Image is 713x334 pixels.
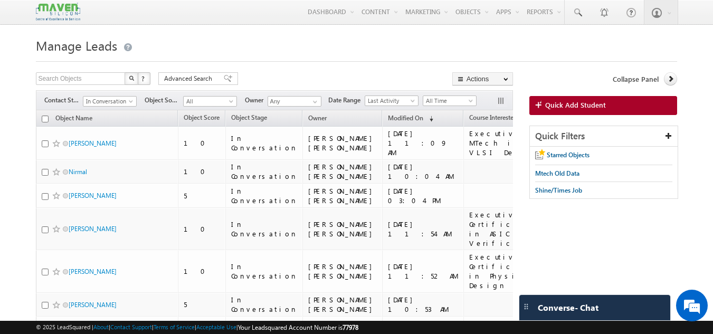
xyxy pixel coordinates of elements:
[184,300,221,309] div: 5
[69,301,117,309] a: [PERSON_NAME]
[547,151,590,159] span: Starred Objects
[178,112,225,126] a: Object Score
[383,112,439,126] a: Modified On (sorted descending)
[129,75,134,81] img: Search
[110,323,152,330] a: Contact Support
[141,74,146,83] span: ?
[545,100,606,110] span: Quick Add Student
[530,126,678,147] div: Quick Filters
[183,96,237,107] a: All
[44,96,83,105] span: Contact Stage
[308,220,377,238] div: [PERSON_NAME] [PERSON_NAME]
[365,96,415,106] span: Last Activity
[388,162,459,181] div: [DATE] 10:04 AM
[231,133,298,152] div: In Conversation
[308,114,327,122] span: Owner
[184,191,221,201] div: 5
[308,295,377,314] div: [PERSON_NAME] [PERSON_NAME]
[231,113,267,121] span: Object Stage
[469,252,543,290] div: Executive Certification in Physical Design
[522,302,530,311] img: carter-drag
[245,96,268,105] span: Owner
[83,97,134,106] span: In Conversation
[538,303,598,312] span: Converse - Chat
[238,323,358,331] span: Your Leadsquared Account Number is
[469,129,543,157] div: Executive MTech in VLSI Design
[184,266,221,276] div: 10
[452,72,513,85] button: Actions
[196,323,236,330] a: Acceptable Use
[307,97,320,107] a: Show All Items
[388,262,459,281] div: [DATE] 11:52 AM
[388,129,459,157] div: [DATE] 11:09 AM
[423,96,473,106] span: All Time
[231,295,298,314] div: In Conversation
[343,323,358,331] span: 77978
[69,268,117,275] a: [PERSON_NAME]
[184,97,234,106] span: All
[69,192,117,199] a: [PERSON_NAME]
[69,168,87,176] a: Nirmal
[464,112,529,126] a: Course Interested In
[83,96,137,107] a: In Conversation
[425,114,433,123] span: (sorted descending)
[164,74,215,83] span: Advanced Search
[469,210,543,248] div: Executive Certification in ASIC Verification
[308,262,377,281] div: [PERSON_NAME] [PERSON_NAME]
[69,139,117,147] a: [PERSON_NAME]
[184,167,221,176] div: 10
[613,74,659,84] span: Collapse Panel
[50,112,98,126] a: Object Name
[365,96,419,106] a: Last Activity
[184,138,221,148] div: 10
[184,113,220,121] span: Object Score
[308,186,377,205] div: [PERSON_NAME] [PERSON_NAME]
[36,322,358,332] span: © 2025 LeadSquared | | | | |
[388,220,459,238] div: [DATE] 11:54 AM
[231,220,298,238] div: In Conversation
[423,96,477,106] a: All Time
[184,224,221,234] div: 10
[529,96,678,115] a: Quick Add Student
[388,114,423,122] span: Modified On
[388,295,459,314] div: [DATE] 10:53 AM
[154,323,195,330] a: Terms of Service
[69,225,117,233] a: [PERSON_NAME]
[535,186,582,194] span: Shine/Times Job
[231,186,298,205] div: In Conversation
[93,323,109,330] a: About
[231,262,298,281] div: In Conversation
[226,112,272,126] a: Object Stage
[138,72,150,85] button: ?
[469,113,524,121] span: Course Interested In
[328,96,365,105] span: Date Range
[36,3,80,21] img: Custom Logo
[42,116,49,122] input: Check all records
[308,162,377,181] div: [PERSON_NAME] [PERSON_NAME]
[36,37,117,54] span: Manage Leads
[388,186,459,205] div: [DATE] 03:04 PM
[145,96,183,105] span: Object Source
[268,96,321,107] input: Type to Search
[535,169,579,177] span: Mtech Old Data
[231,162,298,181] div: In Conversation
[308,133,377,152] div: [PERSON_NAME] [PERSON_NAME]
